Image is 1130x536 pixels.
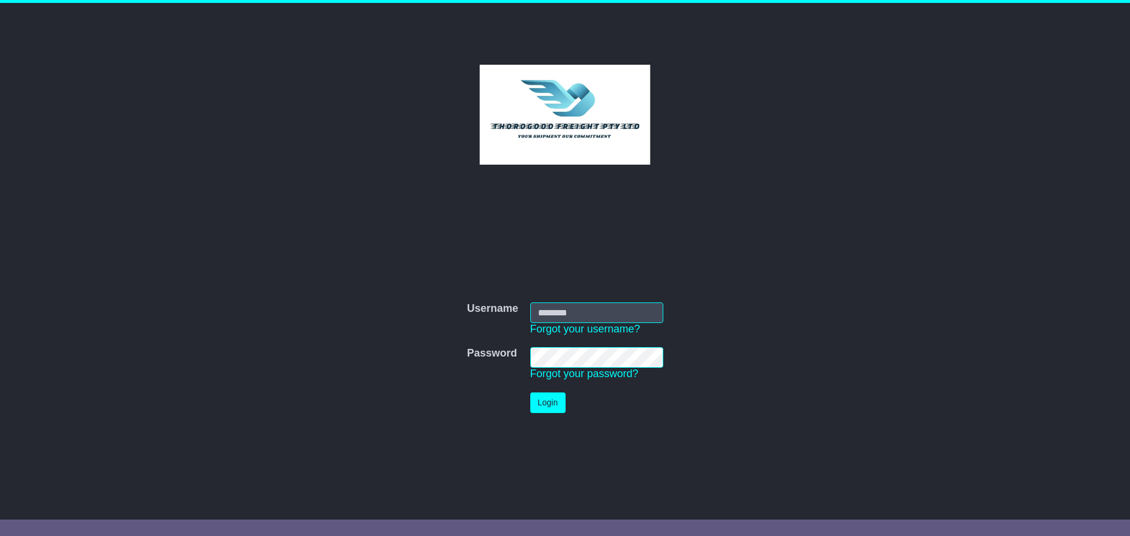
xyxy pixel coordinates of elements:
[467,347,517,360] label: Password
[530,323,640,335] a: Forgot your username?
[530,392,566,413] button: Login
[480,65,651,165] img: Thorogood Freight Pty Ltd
[530,368,639,379] a: Forgot your password?
[467,302,518,315] label: Username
